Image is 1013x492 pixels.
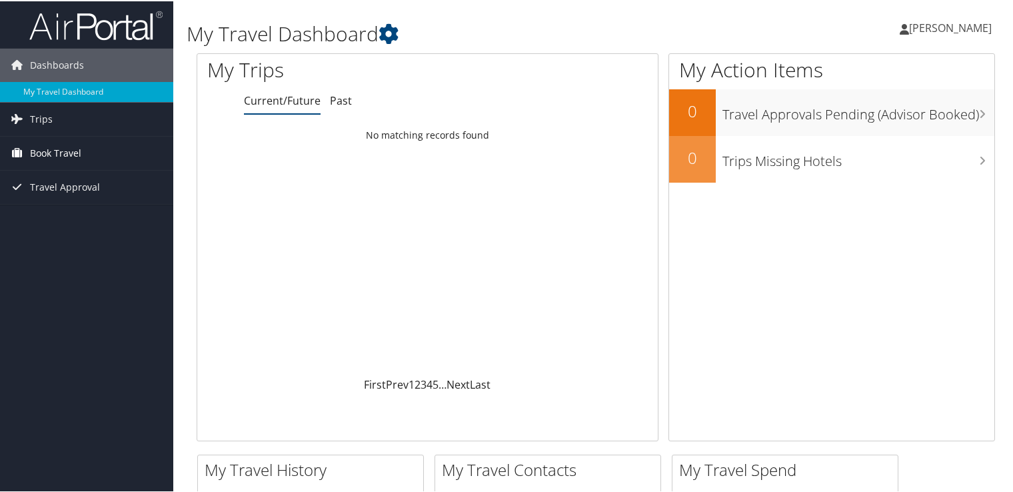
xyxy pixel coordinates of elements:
[364,376,386,391] a: First
[197,122,658,146] td: No matching records found
[244,92,321,107] a: Current/Future
[29,9,163,40] img: airportal-logo.png
[30,169,100,203] span: Travel Approval
[442,457,660,480] h2: My Travel Contacts
[669,88,994,135] a: 0Travel Approvals Pending (Advisor Booked)
[187,19,732,47] h1: My Travel Dashboard
[722,144,994,169] h3: Trips Missing Hotels
[669,55,994,83] h1: My Action Items
[30,135,81,169] span: Book Travel
[470,376,491,391] a: Last
[439,376,447,391] span: …
[433,376,439,391] a: 5
[427,376,433,391] a: 4
[207,55,456,83] h1: My Trips
[409,376,415,391] a: 1
[669,99,716,121] h2: 0
[30,101,53,135] span: Trips
[421,376,427,391] a: 3
[669,145,716,168] h2: 0
[909,19,992,34] span: [PERSON_NAME]
[205,457,423,480] h2: My Travel History
[722,97,994,123] h3: Travel Approvals Pending (Advisor Booked)
[447,376,470,391] a: Next
[679,457,898,480] h2: My Travel Spend
[415,376,421,391] a: 2
[669,135,994,181] a: 0Trips Missing Hotels
[30,47,84,81] span: Dashboards
[330,92,352,107] a: Past
[900,7,1005,47] a: [PERSON_NAME]
[386,376,409,391] a: Prev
